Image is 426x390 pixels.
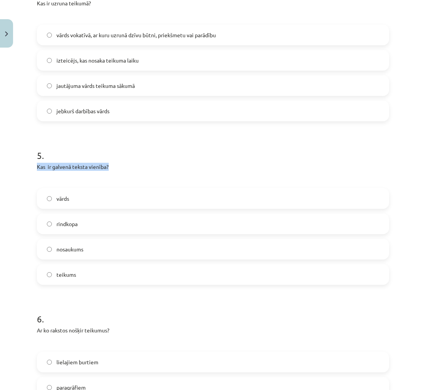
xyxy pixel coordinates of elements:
[37,137,389,160] h1: 5 .
[56,195,69,203] span: vārds
[56,82,135,90] span: jautājuma vārds teikuma sākumā
[56,245,83,253] span: nosaukums
[47,196,52,201] input: vārds
[56,271,76,279] span: teikums
[47,109,52,114] input: jebkurš darbības vārds
[47,58,52,63] input: izteicējs, kas nosaka teikuma laiku
[5,31,8,36] img: icon-close-lesson-0947bae3869378f0d4975bcd49f059093ad1ed9edebbc8119c70593378902aed.svg
[56,56,139,64] span: izteicējs, kas nosaka teikuma laiku
[47,360,52,365] input: lielajiem burtiem
[47,33,52,38] input: vārds vokatīvā, ar kuru uzrunā dzīvu būtni, priekšmetu vai parādību
[47,272,52,277] input: teikums
[56,107,109,115] span: jebkurš darbības vārds
[37,163,389,171] p: Kas ir galvenā teksta vienība?
[56,220,78,228] span: rindkopa
[56,358,98,366] span: lielajiem burtiem
[37,300,389,324] h1: 6 .
[47,83,52,88] input: jautājuma vārds teikuma sākumā
[47,221,52,226] input: rindkopa
[47,247,52,252] input: nosaukums
[47,385,52,390] input: paragrāfiem
[37,326,389,334] p: Ar ko rakstos nošķir teikumus?
[56,31,216,39] span: vārds vokatīvā, ar kuru uzrunā dzīvu būtni, priekšmetu vai parādību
